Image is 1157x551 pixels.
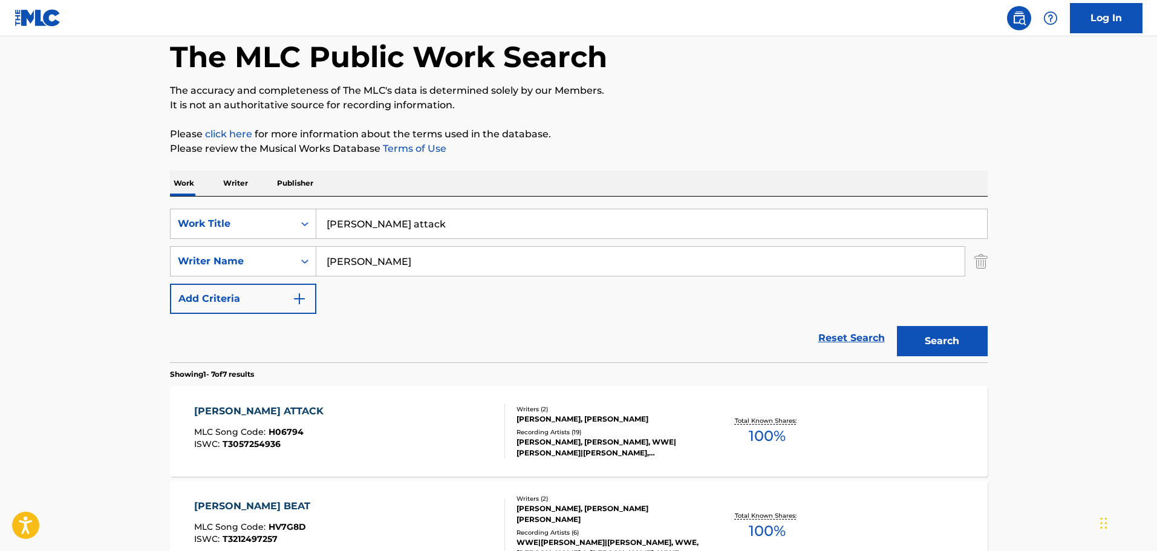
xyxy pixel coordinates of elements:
[170,127,988,142] p: Please for more information about the terms used in the database.
[15,9,61,27] img: MLC Logo
[1070,3,1142,33] a: Log In
[1097,493,1157,551] iframe: Chat Widget
[1007,6,1031,30] a: Public Search
[1043,11,1058,25] img: help
[194,426,269,437] span: MLC Song Code :
[170,39,607,75] h1: The MLC Public Work Search
[170,386,988,477] a: [PERSON_NAME] ATTACKMLC Song Code:H06794ISWC:T3057254936Writers (2)[PERSON_NAME], [PERSON_NAME]Re...
[517,414,699,425] div: [PERSON_NAME], [PERSON_NAME]
[178,254,287,269] div: Writer Name
[517,405,699,414] div: Writers ( 2 )
[812,325,891,351] a: Reset Search
[194,521,269,532] span: MLC Song Code :
[170,284,316,314] button: Add Criteria
[517,437,699,458] div: [PERSON_NAME], [PERSON_NAME], WWE|[PERSON_NAME]|[PERSON_NAME], [PERSON_NAME] & [PERSON_NAME], [PE...
[194,439,223,449] span: ISWC :
[170,171,198,196] p: Work
[223,533,278,544] span: T3212497257
[273,171,317,196] p: Publisher
[170,142,988,156] p: Please review the Musical Works Database
[194,404,330,419] div: [PERSON_NAME] ATTACK
[749,425,786,447] span: 100 %
[170,209,988,362] form: Search Form
[380,143,446,154] a: Terms of Use
[517,428,699,437] div: Recording Artists ( 19 )
[223,439,281,449] span: T3057254936
[517,494,699,503] div: Writers ( 2 )
[220,171,252,196] p: Writer
[1100,505,1107,541] div: Drag
[735,511,800,520] p: Total Known Shares:
[269,426,304,437] span: H06794
[170,98,988,112] p: It is not an authoritative source for recording information.
[1038,6,1063,30] div: Help
[194,499,316,514] div: [PERSON_NAME] BEAT
[735,416,800,425] p: Total Known Shares:
[1012,11,1026,25] img: search
[897,326,988,356] button: Search
[170,83,988,98] p: The accuracy and completeness of The MLC's data is determined solely by our Members.
[205,128,252,140] a: click here
[170,369,254,380] p: Showing 1 - 7 of 7 results
[194,533,223,544] span: ISWC :
[292,292,307,306] img: 9d2ae6d4665cec9f34b9.svg
[974,246,988,276] img: Delete Criterion
[269,521,306,532] span: HV7G8D
[178,217,287,231] div: Work Title
[517,503,699,525] div: [PERSON_NAME], [PERSON_NAME] [PERSON_NAME]
[517,528,699,537] div: Recording Artists ( 6 )
[749,520,786,542] span: 100 %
